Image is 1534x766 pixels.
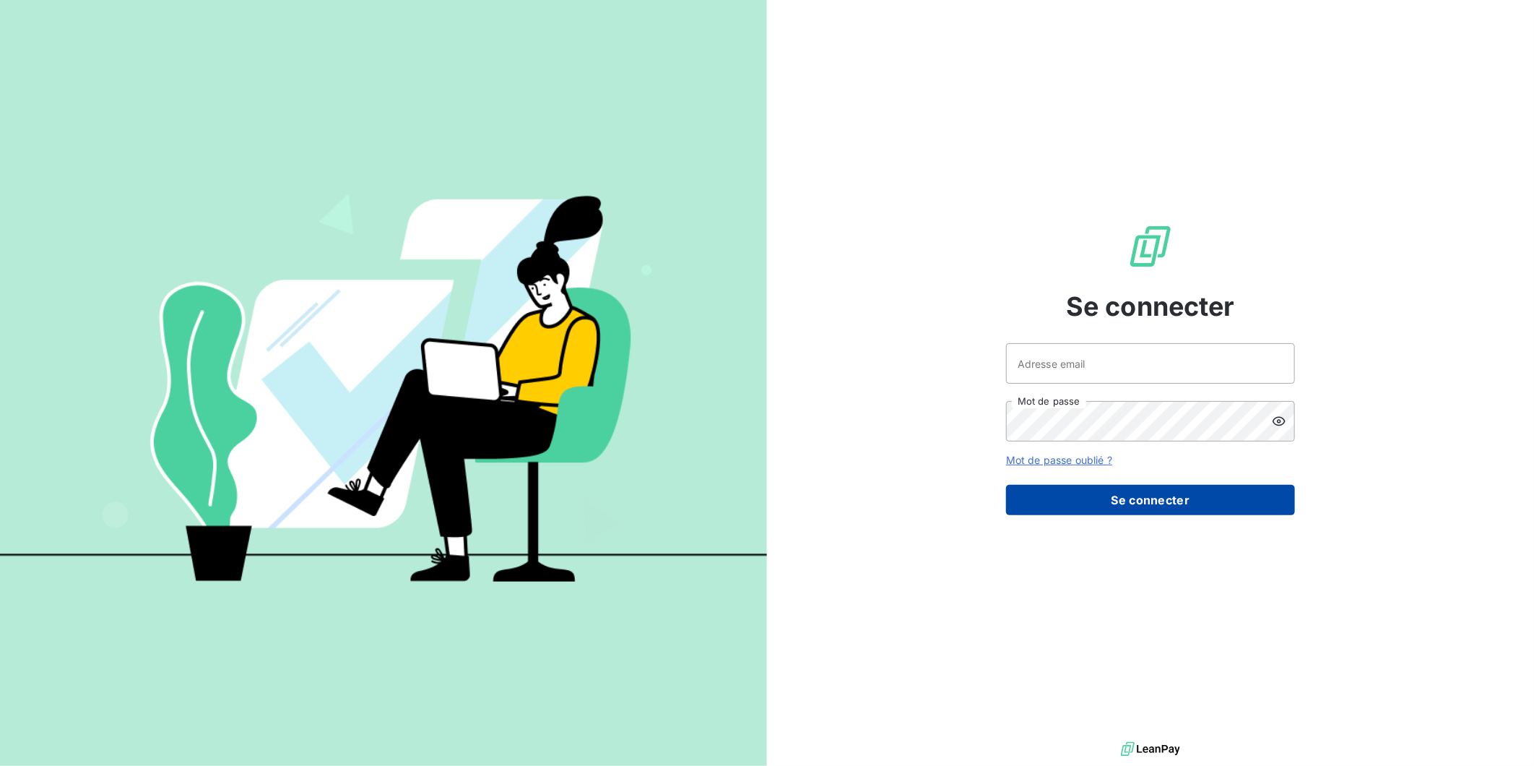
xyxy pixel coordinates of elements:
[1066,287,1235,326] span: Se connecter
[1006,343,1295,384] input: placeholder
[1006,485,1295,515] button: Se connecter
[1127,223,1174,270] img: Logo LeanPay
[1006,454,1112,466] a: Mot de passe oublié ?
[1121,739,1180,760] img: logo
